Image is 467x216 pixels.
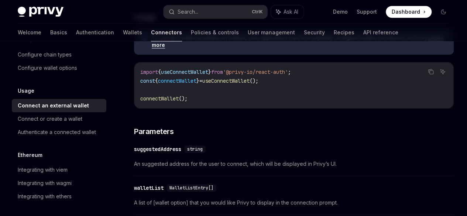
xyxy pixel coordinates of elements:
[191,24,239,41] a: Policies & controls
[140,95,179,102] span: connectWallet
[304,24,325,41] a: Security
[252,9,263,15] span: Ctrl K
[155,78,158,84] span: {
[271,5,303,18] button: Ask AI
[18,64,77,72] div: Configure wallet options
[158,69,161,75] span: {
[18,101,89,110] div: Connect an external wallet
[140,69,158,75] span: import
[363,24,398,41] a: API reference
[134,145,181,153] div: suggestedAddress
[223,69,288,75] span: '@privy-io/react-auth'
[284,8,298,16] span: Ask AI
[123,24,142,41] a: Wallets
[438,67,447,76] button: Ask AI
[12,48,106,61] a: Configure chain types
[18,24,41,41] a: Welcome
[199,78,202,84] span: =
[12,126,106,139] a: Authenticate a connected wallet
[134,160,454,168] span: An suggested address for the user to connect, which will be displayed in Privy’s UI.
[18,192,72,201] div: Integrating with ethers
[187,146,203,152] span: string
[18,165,68,174] div: Integrating with viem
[50,24,67,41] a: Basics
[179,95,188,102] span: ();
[12,163,106,176] a: Integrating with viem
[151,24,182,41] a: Connectors
[426,67,436,76] button: Copy the contents from the code block
[334,24,354,41] a: Recipes
[18,86,34,95] h5: Usage
[12,112,106,126] a: Connect or create a wallet
[76,24,114,41] a: Authentication
[392,8,420,16] span: Dashboard
[169,185,213,191] span: WalletListEntry[]
[208,69,211,75] span: }
[250,78,258,84] span: ();
[18,7,63,17] img: dark logo
[288,69,291,75] span: ;
[18,179,72,188] div: Integrating with wagmi
[18,114,82,123] div: Connect or create a wallet
[164,5,267,18] button: Search...CtrlK
[12,176,106,190] a: Integrating with wagmi
[134,184,164,192] div: walletList
[152,34,446,49] span: To connect external wallets on Solana, your application must first explicitly configure Solana co...
[178,7,198,16] div: Search...
[357,8,377,16] a: Support
[333,8,348,16] a: Demo
[140,78,155,84] span: const
[12,99,106,112] a: Connect an external wallet
[18,50,72,59] div: Configure chain types
[18,128,96,137] div: Authenticate a connected wallet
[161,69,208,75] span: useConnectWallet
[134,198,454,207] span: A list of [wallet option] that you would like Privy to display in the connection prompt.
[196,78,199,84] span: }
[12,61,106,75] a: Configure wallet options
[248,24,295,41] a: User management
[158,78,196,84] span: connectWallet
[12,190,106,203] a: Integrating with ethers
[18,151,42,160] h5: Ethereum
[211,69,223,75] span: from
[134,126,174,137] span: Parameters
[202,78,250,84] span: useConnectWallet
[437,6,449,18] button: Toggle dark mode
[386,6,432,18] a: Dashboard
